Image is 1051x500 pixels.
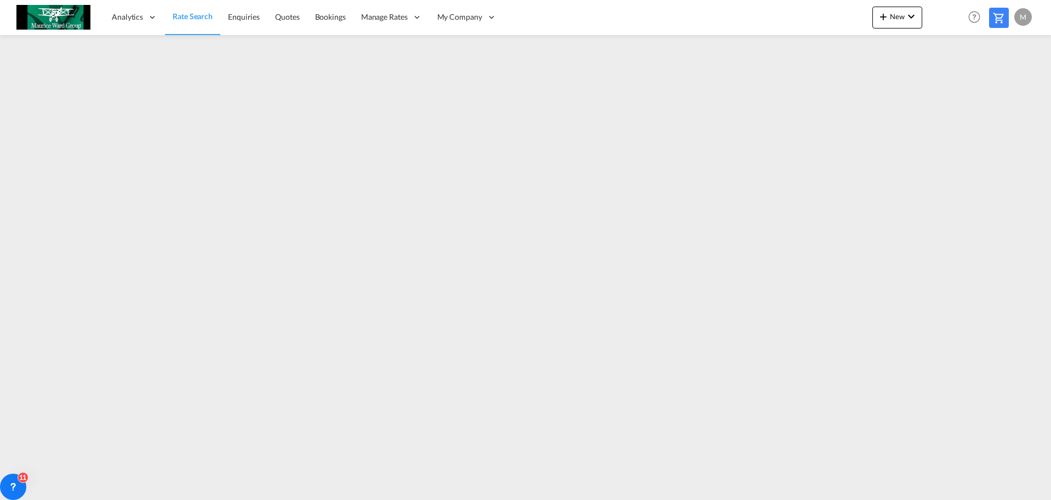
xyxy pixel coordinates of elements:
div: M [1014,8,1032,26]
span: Rate Search [173,12,213,21]
span: New [877,12,918,21]
md-icon: icon-chevron-down [905,10,918,23]
span: Enquiries [228,12,260,21]
span: Bookings [315,12,346,21]
div: Help [965,8,989,27]
span: Help [965,8,984,26]
button: icon-plus 400-fgNewicon-chevron-down [872,7,922,29]
img: c6e8db30f5a511eea3e1ab7543c40fcc.jpg [16,5,90,30]
span: My Company [437,12,482,22]
span: Analytics [112,12,143,22]
span: Manage Rates [361,12,408,22]
span: Quotes [275,12,299,21]
md-icon: icon-plus 400-fg [877,10,890,23]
